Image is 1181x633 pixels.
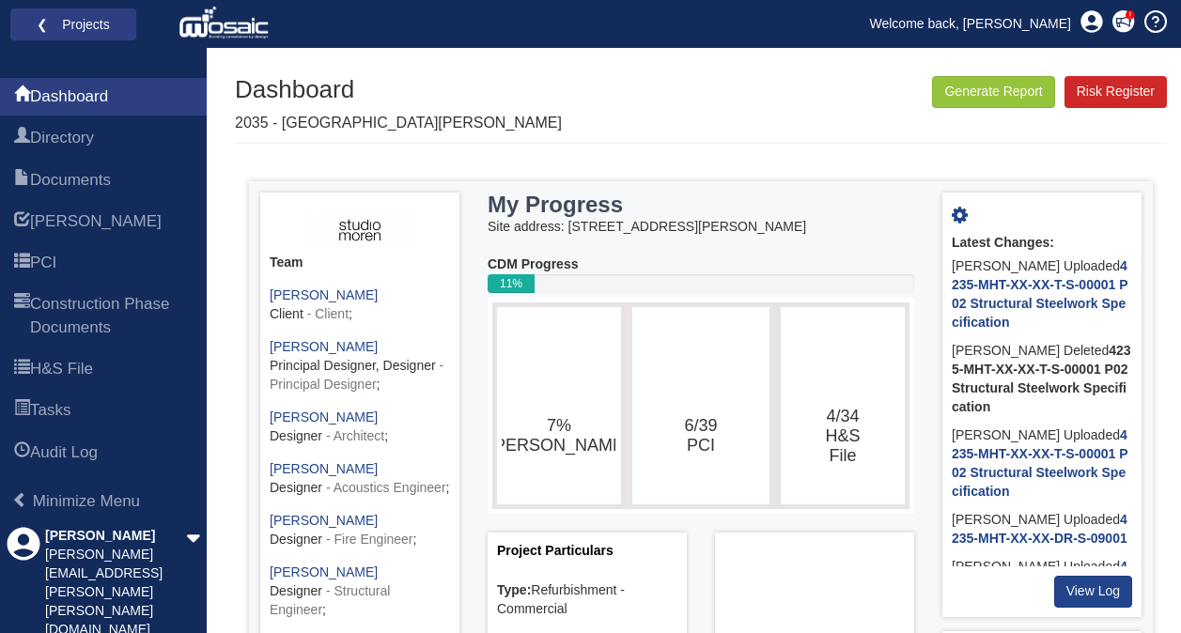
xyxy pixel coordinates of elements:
svg: 4/34​H&S​File [785,312,899,500]
span: - Client [307,306,349,321]
h1: Dashboard [235,76,562,103]
button: Generate Report [932,76,1054,108]
div: [PERSON_NAME] Deleted [952,337,1132,422]
text: 4/34 [825,407,860,465]
svg: 7%​HARI [502,312,615,500]
span: HARI [30,210,162,233]
span: Audit Log [30,441,98,464]
span: Designer [270,428,322,443]
tspan: H&S File [825,426,860,465]
span: Dashboard [14,86,30,109]
span: H&S File [14,359,30,381]
span: Minimize Menu [33,492,140,510]
a: Risk Register [1064,76,1167,108]
a: [PERSON_NAME] [270,339,378,354]
span: Directory [14,128,30,150]
h3: My Progress [488,193,838,217]
span: Dashboard [30,85,108,108]
text: 6/39 [684,416,717,455]
div: Site address: [STREET_ADDRESS][PERSON_NAME] [488,218,914,237]
a: 4235-MHT-XX-XX-DR-S-08001 [952,559,1127,593]
div: [PERSON_NAME] Uploaded [952,422,1132,506]
span: Construction Phase Documents [30,293,193,339]
div: CDM Progress [488,255,914,274]
div: ; [270,286,450,324]
span: Audit Log [14,442,30,465]
a: ❮ Projects [23,12,124,37]
div: ; [270,512,450,549]
div: [PERSON_NAME] Uploaded [952,253,1132,337]
b: 4235-MHT-XX-XX-T-S-00001 P02 Structural Steelwork Specification [952,343,1131,414]
div: 11% [488,274,535,293]
p: 2035 - [GEOGRAPHIC_DATA][PERSON_NAME] [235,113,562,134]
a: [PERSON_NAME] [270,287,378,302]
a: [PERSON_NAME] [270,513,378,528]
a: Project Particulars [497,543,614,558]
a: View Log [1054,576,1132,608]
a: 4235-MHT-XX-XX-T-S-00001 P02 Structural Steelwork Specification [952,427,1128,499]
span: - Acoustics Engineer [326,480,446,495]
span: - Structural Engineer [270,583,390,617]
div: ; [270,564,450,620]
span: Construction Phase Documents [14,294,30,340]
span: HARI [14,211,30,234]
div: [PERSON_NAME] Uploaded [952,506,1132,553]
span: - Architect [326,428,384,443]
div: [PERSON_NAME] [45,527,186,546]
a: Welcome back, [PERSON_NAME] [856,9,1085,38]
span: - Fire Engineer [326,532,413,547]
span: PCI [14,253,30,275]
img: logo_white.png [179,5,273,42]
a: 4235-MHT-XX-XX-T-S-00001 P02 Structural Steelwork Specification [952,258,1128,330]
span: Minimize Menu [12,492,28,508]
span: PCI [30,252,56,274]
div: ; [270,460,450,498]
a: [PERSON_NAME] [270,409,378,425]
span: Tasks [14,400,30,423]
span: Designer [270,583,322,598]
span: Designer [270,532,322,547]
span: Documents [14,170,30,193]
div: ; [270,338,450,394]
span: Directory [30,127,94,149]
div: Refurbishment - Commercial [497,581,677,619]
img: ASH3fIiKEy5lAAAAAElFTkSuQmCC [303,211,415,249]
span: Documents [30,169,111,192]
b: Type: [497,582,531,597]
div: ; [270,409,450,446]
div: Team [270,254,450,272]
svg: 6/39​PCI [637,312,764,500]
a: [PERSON_NAME] [270,564,378,579]
span: H&S File [30,358,93,380]
a: 4235-MHT-XX-XX-DR-S-09001 [952,512,1127,546]
tspan: PCI [687,436,715,455]
div: [PERSON_NAME] Uploaded [952,553,1132,600]
tspan: [PERSON_NAME] [489,436,629,455]
a: [PERSON_NAME] [270,461,378,476]
span: Client [270,306,303,321]
span: Tasks [30,399,70,422]
text: 7% [489,416,629,455]
span: Principal Designer, Designer [270,358,436,373]
span: Designer [270,480,322,495]
div: Latest Changes: [952,234,1132,253]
